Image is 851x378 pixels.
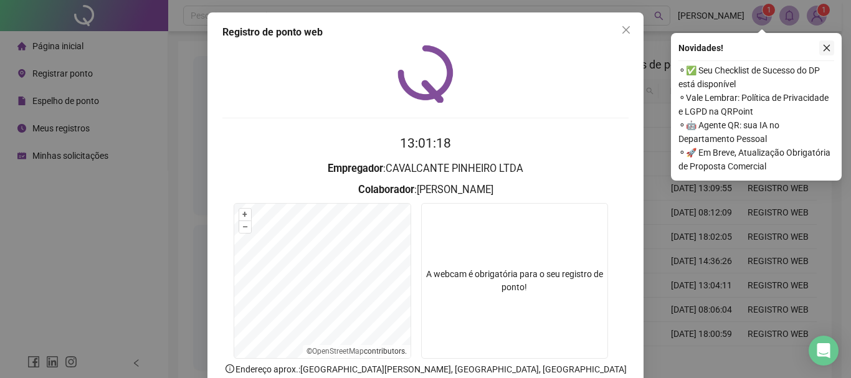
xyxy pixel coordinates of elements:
[328,163,383,174] strong: Empregador
[312,347,364,356] a: OpenStreetMap
[224,363,235,374] span: info-circle
[621,25,631,35] span: close
[678,118,834,146] span: ⚬ 🤖 Agente QR: sua IA no Departamento Pessoal
[421,203,608,359] div: A webcam é obrigatória para o seu registro de ponto!
[400,136,451,151] time: 13:01:18
[307,347,407,356] li: © contributors.
[239,209,251,220] button: +
[222,362,629,376] p: Endereço aprox. : [GEOGRAPHIC_DATA][PERSON_NAME], [GEOGRAPHIC_DATA], [GEOGRAPHIC_DATA]
[822,44,831,52] span: close
[678,146,834,173] span: ⚬ 🚀 Em Breve, Atualização Obrigatória de Proposta Comercial
[678,64,834,91] span: ⚬ ✅ Seu Checklist de Sucesso do DP está disponível
[222,182,629,198] h3: : [PERSON_NAME]
[222,161,629,177] h3: : CAVALCANTE PINHEIRO LTDA
[616,20,636,40] button: Close
[239,221,251,233] button: –
[809,336,839,366] div: Open Intercom Messenger
[222,25,629,40] div: Registro de ponto web
[358,184,414,196] strong: Colaborador
[397,45,454,103] img: QRPoint
[678,41,723,55] span: Novidades !
[678,91,834,118] span: ⚬ Vale Lembrar: Política de Privacidade e LGPD na QRPoint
